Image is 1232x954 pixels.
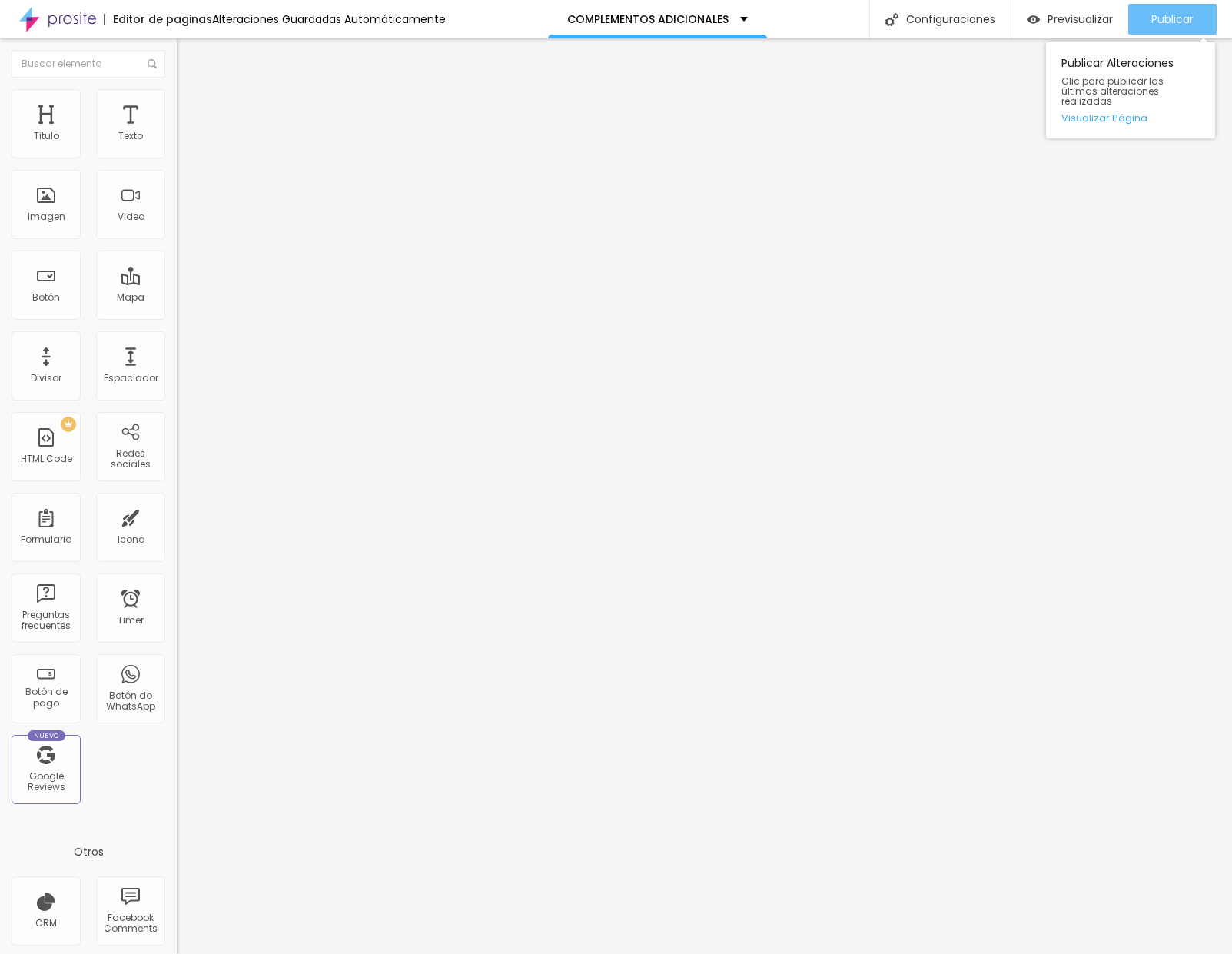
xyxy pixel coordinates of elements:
[12,50,165,78] input: Buscar elemento
[15,771,76,793] div: Google Reviews
[100,912,161,935] div: Facebook Comments
[567,14,729,25] p: COMPLEMENTOS ADICIONALES
[100,690,161,713] div: Botón do WhatsApp
[148,59,157,68] img: Icone
[1128,4,1217,35] button: Publicar
[21,534,71,545] div: Formulario
[104,14,212,25] div: Editor de paginas
[1048,13,1113,25] span: Previsualizar
[15,610,76,632] div: Preguntas frecuentes
[32,292,60,303] div: Botón
[31,373,61,384] div: Divisor
[118,131,143,141] div: Texto
[1151,13,1194,25] span: Publicar
[1061,76,1200,107] span: Clic para publicar las últimas alteraciones realizadas
[1061,113,1200,123] a: Visualizar Página
[1011,4,1128,35] button: Previsualizar
[1046,42,1215,138] div: Publicar Alteraciones
[118,615,144,626] div: Timer
[118,211,144,222] div: Video
[100,448,161,470] div: Redes sociales
[15,686,76,709] div: Botón de pago
[118,534,144,545] div: Icono
[28,211,65,222] div: Imagen
[885,13,898,26] img: Icone
[34,131,59,141] div: Titulo
[35,918,57,929] div: CRM
[117,292,144,303] div: Mapa
[212,14,446,25] div: Alteraciones Guardadas Automáticamente
[28,730,65,741] div: Nuevo
[1027,13,1040,26] img: view-1.svg
[21,454,72,464] div: HTML Code
[104,373,158,384] div: Espaciador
